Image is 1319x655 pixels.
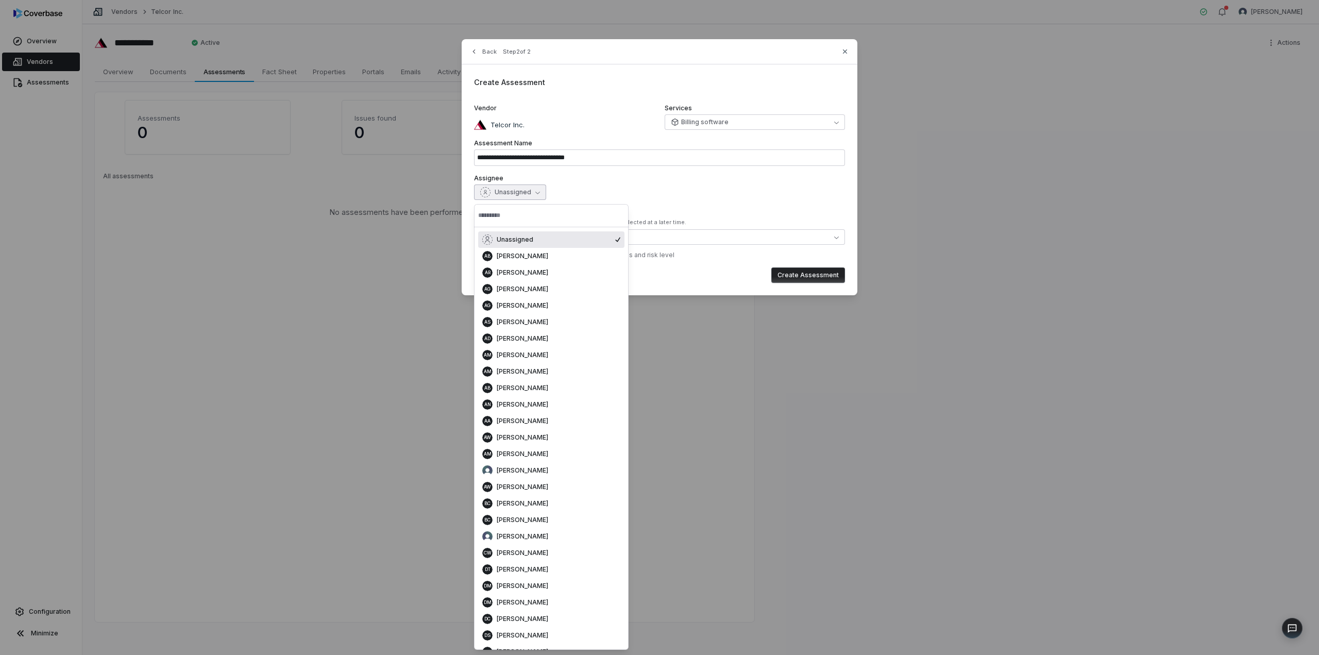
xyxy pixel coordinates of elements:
div: At least one control set is required, but this can be selected at a later time. [474,219,845,226]
span: [PERSON_NAME] [497,549,548,557]
span: AG [482,300,493,311]
span: [PERSON_NAME] [497,466,548,475]
span: Unassigned [497,236,533,244]
span: Billing software [681,118,729,126]
span: AN [482,399,493,410]
span: AD [482,333,493,344]
span: [PERSON_NAME] [497,582,548,590]
span: AM [482,366,493,377]
span: [PERSON_NAME] [497,301,548,310]
span: [PERSON_NAME] [497,351,548,359]
span: AS [482,317,493,327]
label: Services [665,104,845,112]
span: [PERSON_NAME] [497,384,548,392]
span: AA [482,416,493,426]
span: Vendor [474,104,497,112]
button: Create Assessment [771,267,845,283]
span: [PERSON_NAME] [497,516,548,524]
span: Unassigned [495,188,531,196]
span: AW [482,482,493,492]
label: Assessment Name [474,139,845,147]
span: DM [482,581,493,591]
span: [PERSON_NAME] [497,450,548,458]
span: [PERSON_NAME] [497,532,548,541]
span: [PERSON_NAME] [497,318,548,326]
button: Back [467,42,500,61]
span: [PERSON_NAME] [497,334,548,343]
span: BC [482,498,493,509]
label: Assignee [474,174,845,182]
label: Control Sets [474,208,845,216]
span: AM [482,350,493,360]
span: [PERSON_NAME] [497,433,548,442]
span: AB [482,383,493,393]
span: [PERSON_NAME] [497,565,548,574]
div: ✓ Auto-selected 3 control set s based on vendor tags and risk level [474,251,845,259]
span: Step 2 of 2 [503,48,531,56]
span: [PERSON_NAME] [497,598,548,607]
span: AR [482,267,493,278]
span: [PERSON_NAME] [497,499,548,508]
span: DT [482,564,493,575]
span: [PERSON_NAME] [497,400,548,409]
span: BC [482,515,493,525]
span: [PERSON_NAME] [497,483,548,491]
span: [PERSON_NAME] [497,631,548,640]
span: AM [482,449,493,459]
span: [PERSON_NAME] [497,268,548,277]
img: Casey McFarland avatar [482,531,493,542]
span: DC [482,614,493,624]
p: Telcor Inc. [486,120,525,130]
span: DM [482,597,493,608]
span: [PERSON_NAME] [497,615,548,623]
span: CW [482,548,493,558]
span: [PERSON_NAME] [497,285,548,293]
span: [PERSON_NAME] [497,367,548,376]
span: Create Assessment [474,78,545,87]
span: DS [482,630,493,641]
span: AB [482,251,493,261]
img: Arun Muthu avatar [482,465,493,476]
span: AG [482,284,493,294]
span: AW [482,432,493,443]
span: [PERSON_NAME] [497,252,548,260]
span: [PERSON_NAME] [497,417,548,425]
